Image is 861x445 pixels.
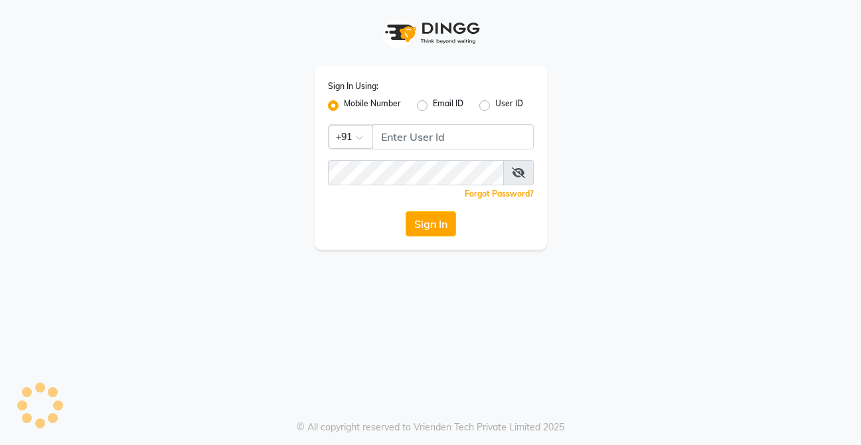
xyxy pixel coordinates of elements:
button: Sign In [406,211,456,236]
input: Username [328,160,504,185]
label: Email ID [433,98,463,114]
img: logo1.svg [378,13,484,52]
label: Sign In Using: [328,80,378,92]
label: User ID [495,98,523,114]
a: Forgot Password? [465,189,534,199]
input: Username [372,124,534,149]
label: Mobile Number [344,98,401,114]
